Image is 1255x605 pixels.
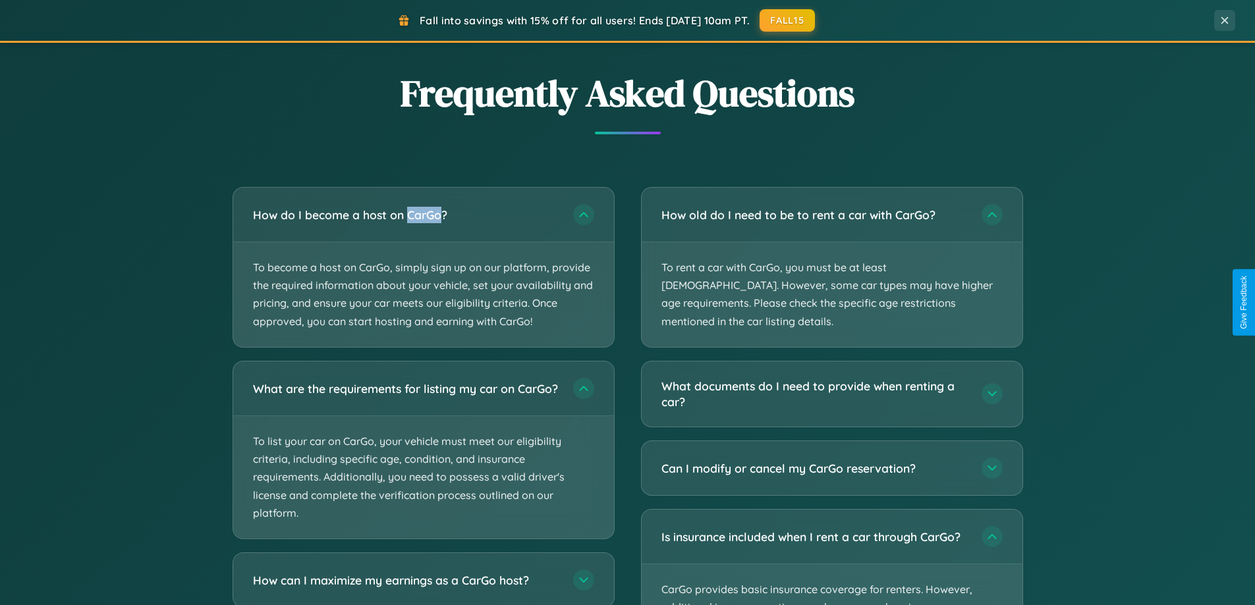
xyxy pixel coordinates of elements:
[233,242,614,347] p: To become a host on CarGo, simply sign up on our platform, provide the required information about...
[420,14,750,27] span: Fall into savings with 15% off for all users! Ends [DATE] 10am PT.
[661,207,968,223] h3: How old do I need to be to rent a car with CarGo?
[760,9,815,32] button: FALL15
[642,242,1022,347] p: To rent a car with CarGo, you must be at least [DEMOGRAPHIC_DATA]. However, some car types may ha...
[253,207,560,223] h3: How do I become a host on CarGo?
[253,380,560,396] h3: What are the requirements for listing my car on CarGo?
[253,571,560,588] h3: How can I maximize my earnings as a CarGo host?
[661,460,968,477] h3: Can I modify or cancel my CarGo reservation?
[1239,276,1248,329] div: Give Feedback
[661,529,968,545] h3: Is insurance included when I rent a car through CarGo?
[233,416,614,539] p: To list your car on CarGo, your vehicle must meet our eligibility criteria, including specific ag...
[233,68,1023,118] h2: Frequently Asked Questions
[661,378,968,410] h3: What documents do I need to provide when renting a car?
